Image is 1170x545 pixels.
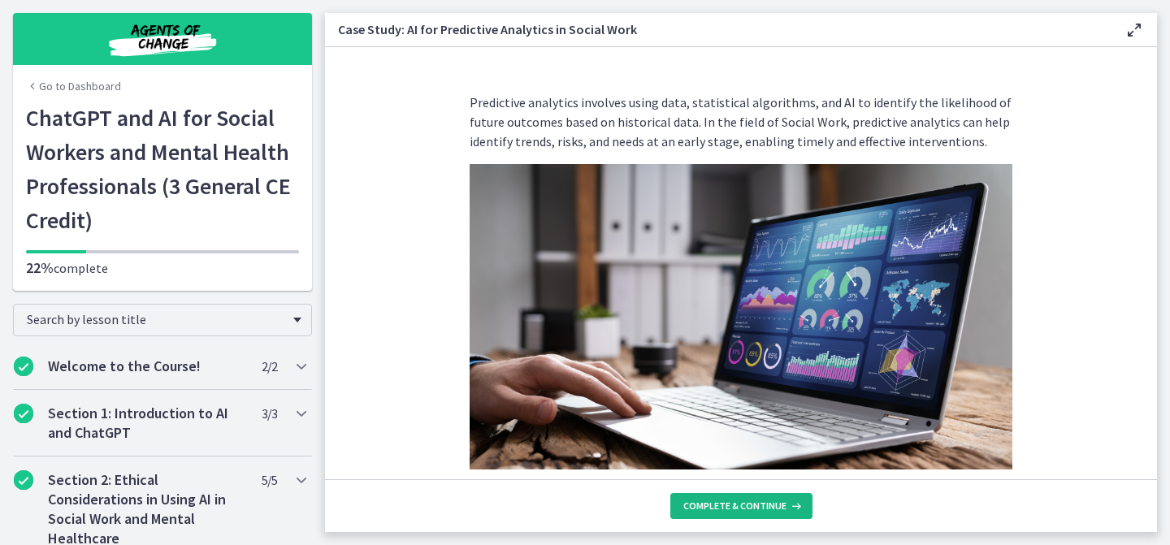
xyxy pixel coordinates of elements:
[470,93,1012,151] p: Predictive analytics involves using data, statistical algorithms, and AI to identify the likeliho...
[14,404,33,423] i: Completed
[670,493,812,519] button: Complete & continue
[338,19,1098,39] h3: Case Study: AI for Predictive Analytics in Social Work
[262,404,277,423] span: 3 / 3
[262,357,277,376] span: 2 / 2
[13,304,312,336] div: Search by lesson title
[262,470,277,490] span: 5 / 5
[48,357,246,376] h2: Welcome to the Course!
[26,258,54,277] span: 22%
[683,500,786,513] span: Complete & continue
[27,311,285,327] span: Search by lesson title
[26,258,299,278] p: complete
[26,101,299,237] h1: ChatGPT and AI for Social Workers and Mental Health Professionals (3 General CE Credit)
[65,19,260,58] img: Agents of Change Social Work Test Prep
[14,357,33,376] i: Completed
[26,78,121,94] a: Go to Dashboard
[470,164,1012,469] img: Slides_for_Title_Slides_for_ChatGPT_and_AI_for_Social_Work_%285%29.png
[48,404,246,443] h2: Section 1: Introduction to AI and ChatGPT
[14,470,33,490] i: Completed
